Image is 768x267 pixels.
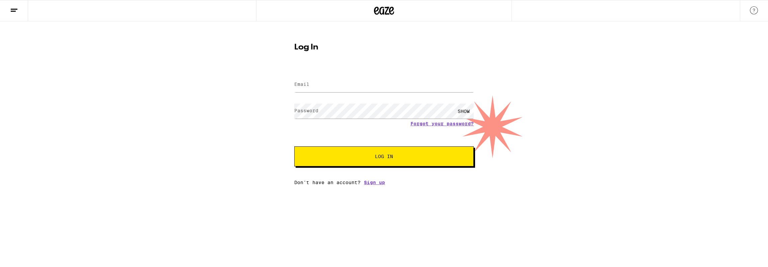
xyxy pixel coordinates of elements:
div: Don't have an account? [294,180,474,185]
h1: Log In [294,43,474,51]
span: Log In [375,154,393,159]
a: Forgot your password? [410,121,474,126]
label: Email [294,82,309,87]
button: Log In [294,146,474,166]
a: Sign up [364,180,385,185]
input: Email [294,77,474,92]
div: SHOW [454,104,474,119]
label: Password [294,108,318,113]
